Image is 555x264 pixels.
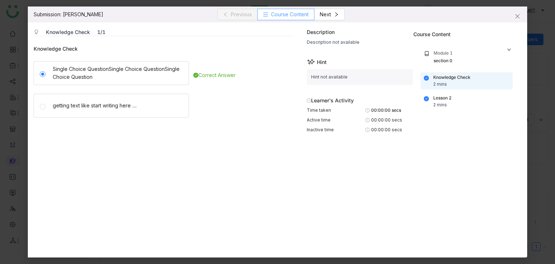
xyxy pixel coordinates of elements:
[433,95,452,102] div: Lesson 2
[371,117,402,124] span: 00:00:00 secs
[433,102,447,108] div: 2 mins
[217,9,258,20] button: Previous
[320,10,331,18] span: Next
[307,117,365,124] div: Active time
[371,127,402,133] span: 00:00:00 secs
[508,7,527,26] button: Close
[53,65,187,81] div: Single Choice QuestionSingle Choice QuestionSingle Choice Question
[413,42,517,72] div: Module 1section 0
[433,74,470,81] div: Knowledge Check
[34,10,103,18] div: Submission: [PERSON_NAME]
[46,28,106,36] div: Knowledge Check
[307,69,413,85] div: Hint not available
[314,9,345,20] button: Next
[307,28,413,36] div: Description
[307,97,413,104] div: Learner's Activity
[257,9,314,20] button: Course Content
[307,58,413,66] div: Hint
[53,102,187,110] div: getting text like start writing here ....
[34,45,293,52] div: Knowledge Check
[307,39,413,46] div: Description not available
[307,107,365,114] div: Time taken
[271,10,309,18] span: Course Content
[371,107,401,114] span: 00:00:00 secs
[413,30,451,38] div: Course Content
[433,81,447,88] div: 2 mins
[97,28,106,36] p: 1/1
[193,71,236,79] div: Correct Answer
[434,50,453,57] div: Module 1
[434,58,452,64] div: section 0
[307,127,365,133] div: Inactive time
